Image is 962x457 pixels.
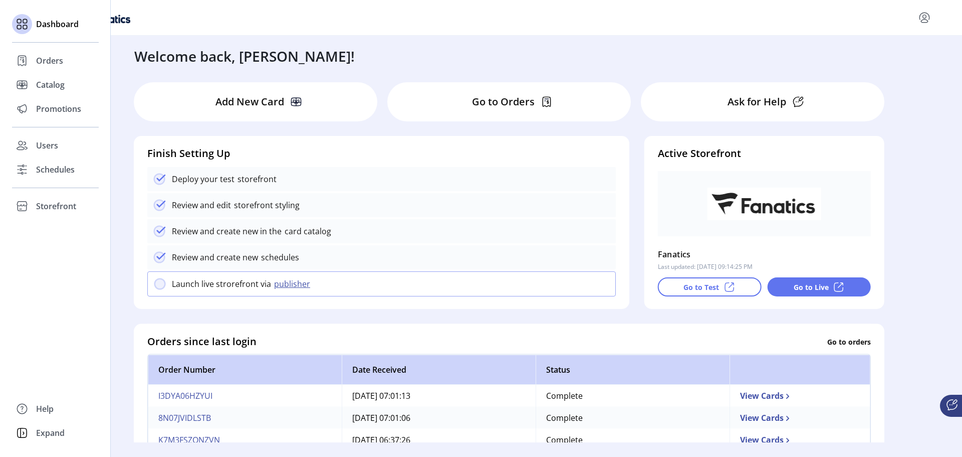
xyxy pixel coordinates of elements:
[36,164,75,176] span: Schedules
[36,200,76,212] span: Storefront
[342,355,536,385] th: Date Received
[342,407,536,429] td: [DATE] 07:01:06
[172,173,234,185] p: Deploy your test
[916,10,932,26] button: menu
[134,46,355,67] h3: Welcome back, [PERSON_NAME]!
[172,251,258,263] p: Review and create new
[258,251,299,263] p: schedules
[794,282,829,292] p: Go to Live
[148,407,342,429] td: 8N07JVIDLSTB
[472,94,535,109] p: Go to Orders
[728,94,786,109] p: Ask for Help
[36,55,63,67] span: Orders
[36,18,79,30] span: Dashboard
[536,429,730,451] td: Complete
[658,262,753,271] p: Last updated: [DATE] 09:14:25 PM
[536,385,730,407] td: Complete
[148,355,342,385] th: Order Number
[342,385,536,407] td: [DATE] 07:01:13
[36,427,65,439] span: Expand
[36,139,58,151] span: Users
[282,225,331,237] p: card catalog
[271,278,316,290] button: publisher
[683,282,719,292] p: Go to Test
[147,146,616,161] h4: Finish Setting Up
[172,199,231,211] p: Review and edit
[231,199,300,211] p: storefront styling
[36,79,65,91] span: Catalog
[536,355,730,385] th: Status
[536,407,730,429] td: Complete
[172,225,282,237] p: Review and create new in the
[148,429,342,451] td: K7M3FSZONZVN
[342,429,536,451] td: [DATE] 06:37:26
[730,385,870,407] td: View Cards
[36,403,54,415] span: Help
[148,385,342,407] td: I3DYA06HZYUI
[36,103,81,115] span: Promotions
[827,336,871,347] p: Go to orders
[234,173,277,185] p: storefront
[215,94,284,109] p: Add New Card
[172,278,271,290] p: Launch live strorefront via
[730,407,870,429] td: View Cards
[147,334,257,349] h4: Orders since last login
[730,429,870,451] td: View Cards
[658,146,871,161] h4: Active Storefront
[658,246,691,262] p: Fanatics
